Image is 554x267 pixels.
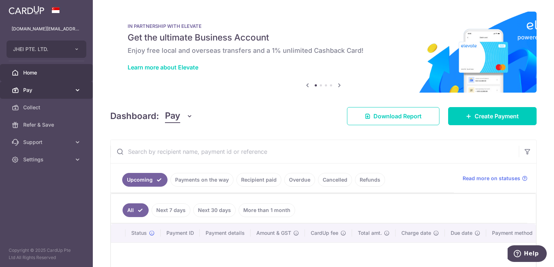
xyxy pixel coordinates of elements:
p: IN PARTNERSHIP WITH ELEVATE [128,23,519,29]
a: All [123,203,149,217]
th: Payment method [486,224,541,242]
p: [DOMAIN_NAME][EMAIL_ADDRESS][DOMAIN_NAME] [12,25,81,33]
a: Download Report [347,107,439,125]
span: CardUp fee [311,229,338,237]
span: Download Report [373,112,422,120]
span: Total amt. [358,229,382,237]
input: Search by recipient name, payment id or reference [111,140,519,163]
a: Learn more about Elevate [128,64,198,71]
span: Pay [23,86,71,94]
h6: Enjoy free local and overseas transfers and a 1% unlimited Cashback Card! [128,46,519,55]
span: Charge date [401,229,431,237]
a: Overdue [284,173,315,187]
img: CardUp [9,6,44,14]
span: Settings [23,156,71,163]
iframe: Opens a widget where you can find more information [508,245,547,263]
span: Collect [23,104,71,111]
button: JHEI PTE. LTD. [7,41,86,58]
button: Pay [165,109,193,123]
a: Upcoming [122,173,168,187]
span: Due date [451,229,472,237]
span: Create Payment [475,112,519,120]
span: Status [131,229,147,237]
a: Cancelled [318,173,352,187]
a: Payments on the way [170,173,233,187]
span: Support [23,139,71,146]
a: Read more on statuses [463,175,528,182]
a: Next 7 days [152,203,190,217]
a: Refunds [355,173,385,187]
span: Pay [165,109,180,123]
span: Home [23,69,71,76]
a: Recipient paid [236,173,281,187]
th: Payment ID [161,224,200,242]
a: More than 1 month [239,203,295,217]
span: Read more on statuses [463,175,520,182]
span: JHEI PTE. LTD. [13,46,67,53]
img: Renovation banner [110,12,537,93]
h4: Dashboard: [110,110,159,123]
a: Next 30 days [193,203,236,217]
th: Payment details [200,224,251,242]
a: Create Payment [448,107,537,125]
span: Refer & Save [23,121,71,128]
span: Amount & GST [256,229,291,237]
h5: Get the ultimate Business Account [128,32,519,43]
